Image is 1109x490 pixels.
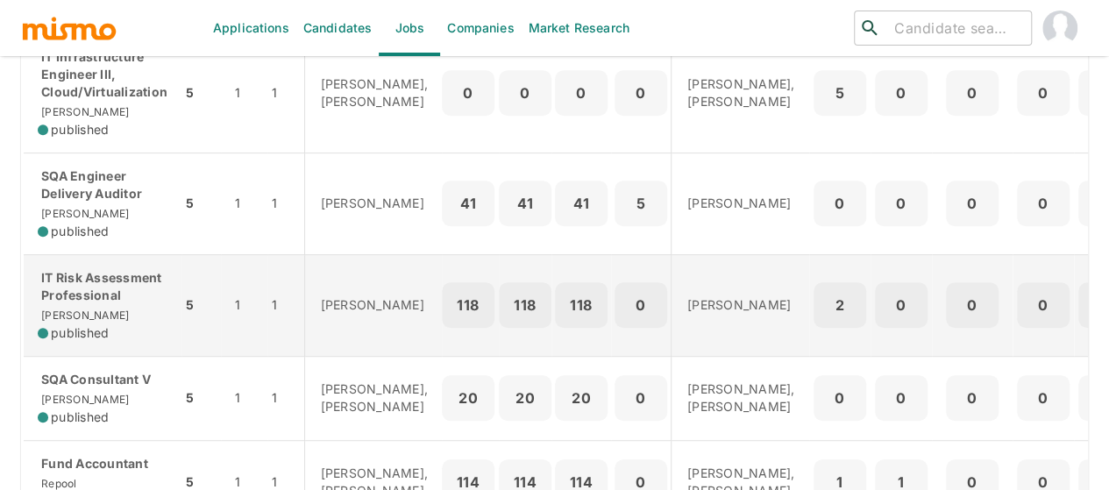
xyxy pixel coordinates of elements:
p: 0 [1024,386,1063,410]
p: Fund Accountant [38,455,167,472]
span: published [51,121,109,138]
p: 0 [622,81,660,105]
p: IT Risk Assessment Professional [38,269,167,304]
td: 1 [267,153,304,254]
p: 118 [506,293,544,317]
p: 0 [821,191,859,216]
p: 0 [953,81,992,105]
p: 0 [882,81,921,105]
p: SQA Engineer Delivery Auditor [38,167,167,202]
p: 2 [821,293,859,317]
p: [PERSON_NAME], [PERSON_NAME] [687,380,795,415]
p: [PERSON_NAME], [PERSON_NAME] [687,75,795,110]
p: 0 [882,191,921,216]
p: 0 [1024,191,1063,216]
p: [PERSON_NAME], [PERSON_NAME] [321,75,429,110]
p: 0 [562,81,601,105]
p: SQA Consultant V [38,371,167,388]
td: 5 [181,356,221,440]
span: Repool [38,477,77,490]
p: 0 [953,386,992,410]
td: 5 [181,254,221,356]
td: 1 [221,153,267,254]
p: 0 [622,386,660,410]
p: 5 [821,81,859,105]
p: 0 [953,293,992,317]
p: 118 [449,293,487,317]
span: [PERSON_NAME] [38,393,129,406]
p: 20 [506,386,544,410]
p: 0 [449,81,487,105]
td: 5 [181,153,221,254]
p: [PERSON_NAME] [687,195,795,212]
p: 0 [821,386,859,410]
p: 0 [882,386,921,410]
input: Candidate search [887,16,1024,40]
td: 1 [221,356,267,440]
p: 20 [449,386,487,410]
p: 0 [622,293,660,317]
span: [PERSON_NAME] [38,309,129,322]
p: 41 [506,191,544,216]
img: logo [21,15,117,41]
td: 1 [267,254,304,356]
span: published [51,223,109,240]
p: 41 [562,191,601,216]
span: published [51,408,109,426]
p: 0 [953,191,992,216]
p: 0 [1024,81,1063,105]
p: 5 [622,191,660,216]
p: 0 [506,81,544,105]
p: 20 [562,386,601,410]
td: 1 [267,34,304,153]
td: 1 [267,356,304,440]
td: 5 [181,34,221,153]
td: 1 [221,34,267,153]
p: [PERSON_NAME], [PERSON_NAME] [321,380,429,415]
p: 0 [882,293,921,317]
p: [PERSON_NAME] [321,296,429,314]
span: [PERSON_NAME] [38,105,129,118]
p: 0 [1024,293,1063,317]
img: Maia Reyes [1042,11,1077,46]
p: 41 [449,191,487,216]
p: [PERSON_NAME] [687,296,795,314]
p: 118 [562,293,601,317]
span: [PERSON_NAME] [38,207,129,220]
p: [PERSON_NAME] [321,195,429,212]
span: published [51,324,109,342]
p: IT Infrastructure Engineer III, Cloud/Virtualization [38,48,167,101]
td: 1 [221,254,267,356]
